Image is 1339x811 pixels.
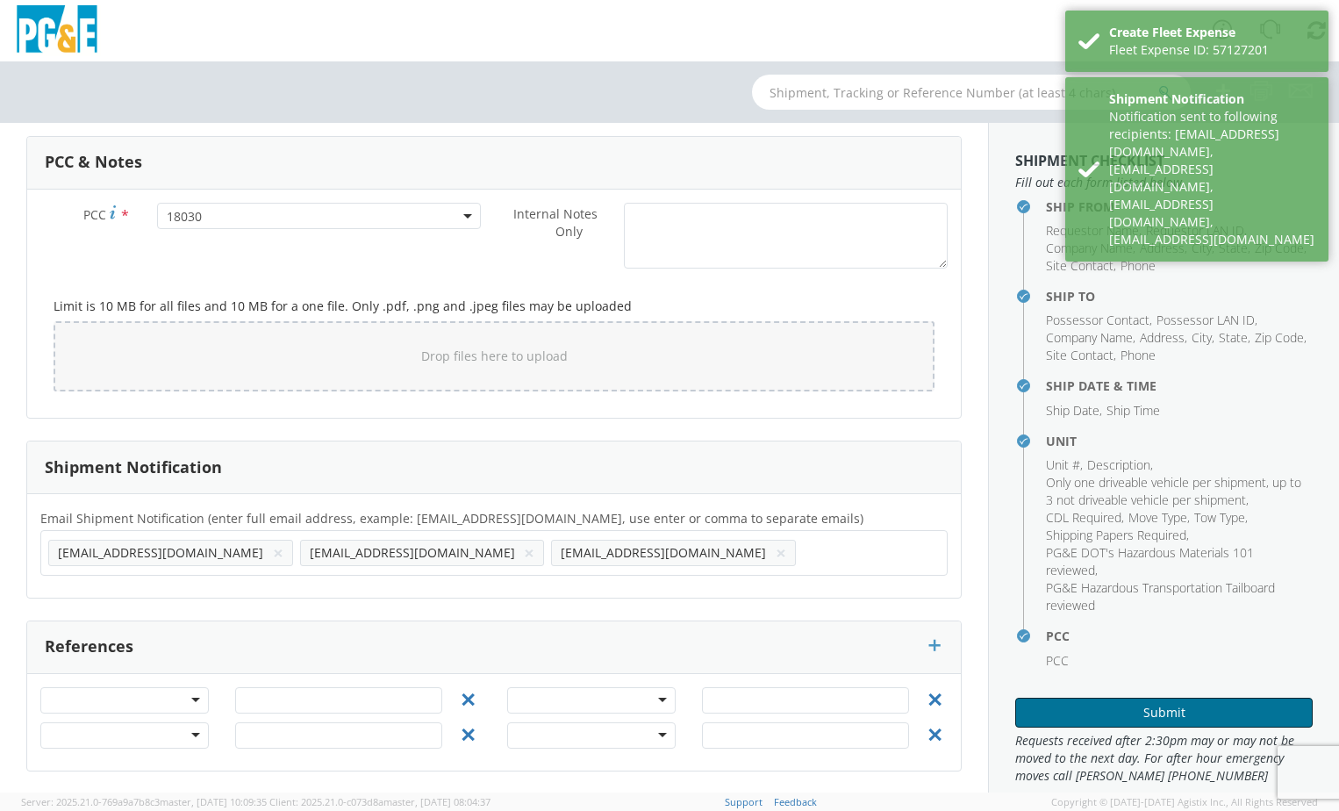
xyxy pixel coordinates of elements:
[1015,698,1313,728] button: Submit
[1255,329,1307,347] li: ,
[1046,329,1135,347] li: ,
[1015,151,1164,170] strong: Shipment Checklist
[1046,509,1121,526] span: CDL Required
[1046,402,1102,420] li: ,
[776,542,786,563] button: ×
[1046,629,1313,642] h4: PCC
[45,154,142,171] h3: PCC & Notes
[774,795,817,808] a: Feedback
[167,208,471,225] span: 18030
[524,542,534,563] button: ×
[1046,379,1313,392] h4: Ship Date & Time
[1140,329,1187,347] li: ,
[1046,474,1301,508] span: Only one driveable vehicle per shipment, up to 3 not driveable vehicle per shipment
[83,206,106,223] span: PCC
[1046,240,1133,256] span: Company Name
[383,795,490,808] span: master, [DATE] 08:04:37
[160,795,267,808] span: master, [DATE] 10:09:35
[1046,257,1116,275] li: ,
[1156,312,1257,329] li: ,
[1109,108,1315,248] div: Notification sent to following recipients: [EMAIL_ADDRESS][DOMAIN_NAME],[EMAIL_ADDRESS][DOMAIN_NA...
[1109,41,1315,59] div: Fleet Expense ID: 57127201
[1046,579,1275,614] span: PG&E Hazardous Transportation Tailboard reviewed
[1156,312,1255,328] span: Possessor LAN ID
[1046,652,1069,669] span: PCC
[1087,456,1150,473] span: Description
[1121,257,1156,274] span: Phone
[1194,509,1248,527] li: ,
[1046,312,1149,328] span: Possessor Contact
[1046,527,1186,543] span: Shipping Papers Required
[45,638,133,656] h3: References
[45,459,222,477] h3: Shipment Notification
[421,348,568,364] span: Drop files here to upload
[1046,240,1135,257] li: ,
[1128,509,1187,526] span: Move Type
[310,544,515,561] span: [EMAIL_ADDRESS][DOMAIN_NAME]
[1109,24,1315,41] div: Create Fleet Expense
[1046,329,1133,346] span: Company Name
[1219,329,1250,347] li: ,
[273,542,283,563] button: ×
[1046,402,1099,419] span: Ship Date
[1015,732,1313,785] span: Requests received after 2:30pm may or may not be moved to the next day. For after hour emergency ...
[1128,509,1190,527] li: ,
[269,795,490,808] span: Client: 2025.21.0-c073d8a
[54,299,934,312] h5: Limit is 10 MB for all files and 10 MB for a one file. Only .pdf, .png and .jpeg files may be upl...
[513,205,598,240] span: Internal Notes Only
[1121,347,1156,363] span: Phone
[1087,456,1153,474] li: ,
[1046,347,1116,364] li: ,
[561,544,766,561] span: [EMAIL_ADDRESS][DOMAIN_NAME]
[1046,456,1080,473] span: Unit #
[1046,509,1124,527] li: ,
[1046,527,1189,544] li: ,
[1046,474,1308,509] li: ,
[157,203,481,229] span: 18030
[1194,509,1245,526] span: Tow Type
[1051,795,1318,809] span: Copyright © [DATE]-[DATE] Agistix Inc., All Rights Reserved
[1046,222,1142,240] li: ,
[13,5,101,57] img: pge-logo-06675f144f4cfa6a6814.png
[1046,347,1113,363] span: Site Contact
[752,75,1191,110] input: Shipment, Tracking or Reference Number (at least 4 chars)
[40,510,863,527] span: Email Shipment Notification (enter full email address, example: jdoe01@agistix.com, use enter or ...
[1046,200,1313,213] h4: Ship From
[1255,329,1304,346] span: Zip Code
[1046,456,1083,474] li: ,
[1109,90,1315,108] div: Shipment Notification
[21,795,267,808] span: Server: 2025.21.0-769a9a7b8c3
[1192,329,1212,346] span: City
[725,795,763,808] a: Support
[1046,434,1313,448] h4: Unit
[1046,257,1113,274] span: Site Contact
[1106,402,1160,419] span: Ship Time
[1046,544,1254,578] span: PG&E DOT's Hazardous Materials 101 reviewed
[1140,329,1185,346] span: Address
[1219,329,1248,346] span: State
[1046,312,1152,329] li: ,
[1046,290,1313,303] h4: Ship To
[1015,174,1313,191] span: Fill out each form listed below
[1192,329,1214,347] li: ,
[1046,544,1308,579] li: ,
[58,544,263,561] span: [EMAIL_ADDRESS][DOMAIN_NAME]
[1046,222,1139,239] span: Requestor Name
